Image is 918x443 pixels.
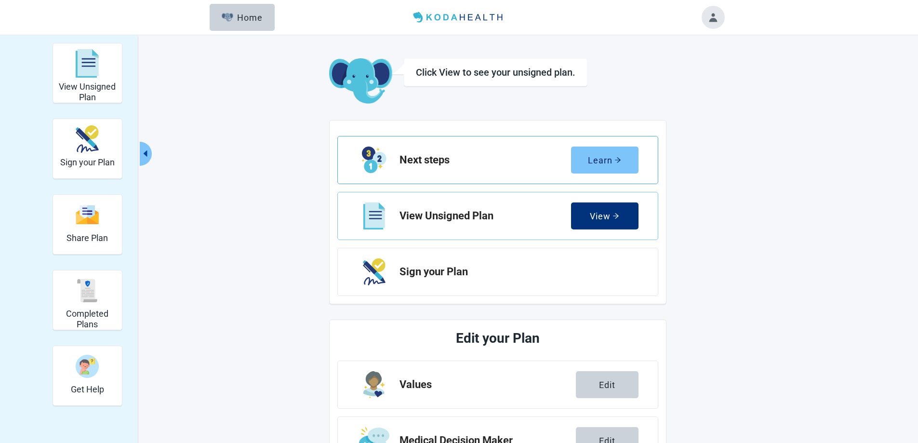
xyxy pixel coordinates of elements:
[67,233,108,243] h2: Share Plan
[76,204,99,225] img: Share Plan
[399,210,571,222] h2: View Unsigned Plan
[373,328,622,349] h1: Edit your Plan
[576,371,639,398] button: Edit
[399,379,576,390] h2: Values
[71,384,104,395] h2: Get Help
[599,380,615,389] div: Edit
[416,67,575,78] div: Click View to see your unsigned plan.
[571,147,639,174] button: Learnarrow-right
[53,194,122,255] div: Share Plan
[60,157,115,168] h2: Sign your Plan
[53,270,122,330] div: Completed Plans
[57,309,118,329] h2: Completed Plans
[141,149,150,158] span: caret-left
[210,4,275,31] button: ElephantHome
[399,266,631,278] h2: Sign your Plan
[363,258,386,285] img: Step Icon
[76,49,99,78] img: View Unsigned Plan
[53,346,122,406] div: Get Help
[571,202,639,229] button: Viewarrow-right
[409,10,508,25] img: Koda Health
[588,155,621,165] div: Learn
[57,81,118,102] h2: View Unsigned Plan
[590,211,619,221] div: View
[53,119,122,179] div: Sign your Plan
[362,147,386,174] img: Step Icon
[222,13,263,22] div: Home
[363,371,385,398] img: Step Icon
[222,13,234,22] img: Elephant
[363,202,385,229] img: Step Icon
[399,154,571,166] h2: Next steps
[614,157,621,163] span: arrow-right
[702,6,725,29] button: Toggle account menu
[329,58,392,105] img: Koda Elephant
[612,213,619,219] span: arrow-right
[140,142,152,166] button: Collapse menu
[76,279,99,302] img: Completed Plans
[76,355,99,378] img: Get Help
[76,125,99,153] img: Sign your Plan
[53,43,122,103] div: View Unsigned Plan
